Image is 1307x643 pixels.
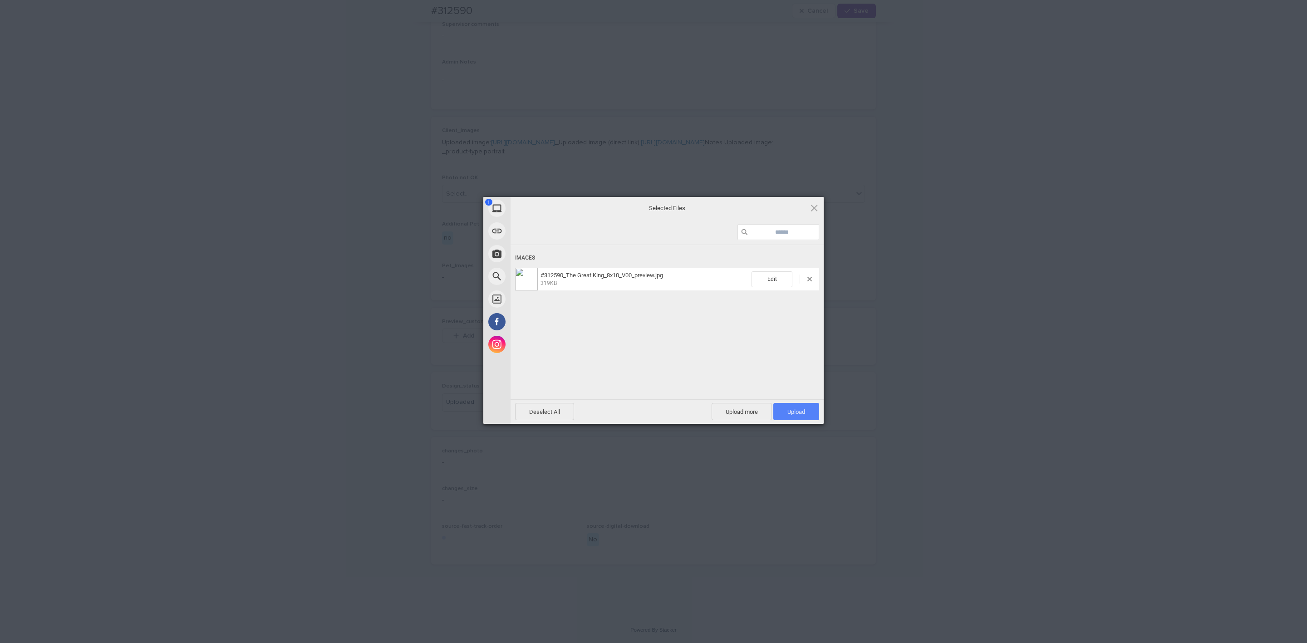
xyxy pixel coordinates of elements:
span: 319KB [540,280,557,286]
span: Upload [787,408,805,415]
span: Edit [752,271,792,287]
div: Link (URL) [483,220,592,242]
div: Take Photo [483,242,592,265]
div: Instagram [483,333,592,356]
span: Upload [773,403,819,420]
div: Images [515,250,819,266]
img: 622e19b9-0e2d-47f2-a851-7426c5498537 [515,268,538,290]
span: Selected Files [576,204,758,212]
div: My Device [483,197,592,220]
span: #312590_The Great King_8x10_V00_preview.jpg [538,272,752,287]
div: Web Search [483,265,592,288]
div: Facebook [483,310,592,333]
span: #312590_The Great King_8x10_V00_preview.jpg [540,272,663,279]
span: Upload more [712,403,772,420]
div: Unsplash [483,288,592,310]
span: Deselect All [515,403,574,420]
span: Click here or hit ESC to close picker [809,203,819,213]
span: 1 [485,199,492,206]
